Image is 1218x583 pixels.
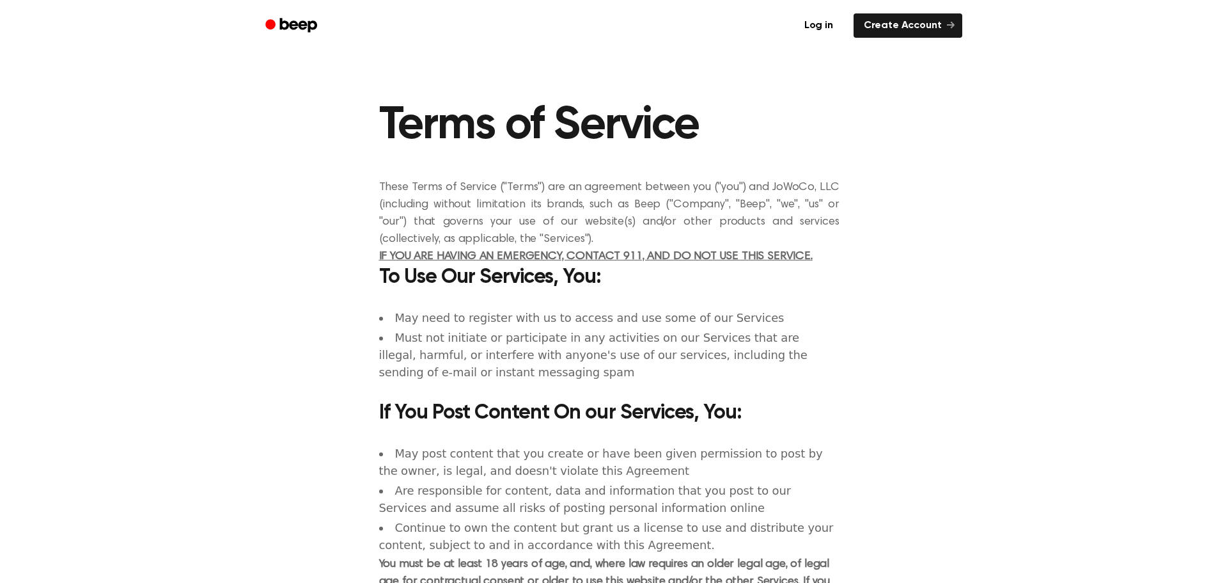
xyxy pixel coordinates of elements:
[379,445,839,479] li: May post content that you create or have been given permission to post by the owner, is legal, an...
[379,248,839,266] p: IF YOU ARE HAVING AN EMERGENCY, CONTACT 911, AND DO NOT USE THIS SERVICE.
[379,482,839,516] li: Are responsible for content, data and information that you post to our Services and assume all ri...
[379,179,839,248] p: These Terms of Service ("Terms") are an agreement between you ("you") and JoWoCo, LLC (including ...
[379,266,839,289] h3: To Use Our Services, You:
[379,102,839,148] h1: Terms of Service
[854,13,962,38] a: Create Account
[379,329,839,381] li: Must not initiate or participate in any activities on our Services that are illegal, harmful, or ...
[379,401,839,424] h3: If You Post Content On our Services, You:
[379,309,839,326] li: May need to register with us to access and use some of our Services
[256,13,329,38] a: Beep
[379,519,839,554] li: Continue to own the content but grant us a license to use and distribute your content, subject to...
[792,11,846,40] a: Log in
